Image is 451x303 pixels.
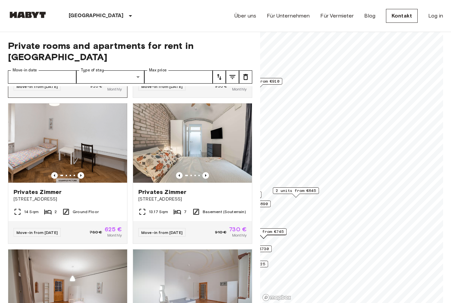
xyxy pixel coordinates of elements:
a: Marketing picture of unit DE-02-026-02MPrevious imagePrevious imagePrivates Zimmer[STREET_ADDRESS... [8,103,127,244]
span: Move-in from [DATE] [17,230,58,235]
img: Habyt [8,12,48,18]
div: Map marker [240,228,287,239]
span: 745 € [230,80,247,86]
button: Previous image [202,172,209,179]
a: Für Unternehmen [267,12,310,20]
p: [GEOGRAPHIC_DATA] [69,12,124,20]
span: 2 [54,209,57,215]
span: [STREET_ADDRESS] [14,196,122,203]
button: tune [213,70,226,84]
a: Mapbox logo [262,294,291,301]
span: 780 € [89,229,102,235]
span: 14 Sqm [24,209,39,215]
span: 5 units from €730 [228,246,269,252]
a: Über uns [234,12,256,20]
div: Map marker [273,187,319,198]
a: Log in [428,12,443,20]
span: Move-in from [DATE] [141,84,183,89]
input: Choose date [8,70,76,84]
button: Previous image [51,172,58,179]
span: 6 units from €690 [227,201,268,207]
label: Type of stay [81,67,104,73]
span: Monthly [107,86,122,92]
span: Ground Floor [73,209,99,215]
span: [STREET_ADDRESS] [138,196,247,203]
a: Marketing picture of unit DE-02-004-006-01HFPrevious imagePrevious imagePrivates Zimmer[STREET_AD... [133,103,252,244]
span: 920 € [90,83,102,89]
span: 2 units from €645 [276,188,316,194]
span: 735 € [105,80,122,86]
span: Privates Zimmer [138,188,186,196]
button: Previous image [176,172,183,179]
a: Kontakt [386,9,418,23]
span: 625 € [105,226,122,232]
span: 910 € [215,229,226,235]
img: Marketing picture of unit DE-02-026-02M [8,103,127,183]
span: Monthly [232,86,247,92]
span: 3 units from €625 [225,261,265,267]
a: Blog [364,12,375,20]
span: 7 [184,209,187,215]
span: 13.17 Sqm [149,209,168,215]
img: Marketing picture of unit DE-02-004-006-01HF [133,103,252,183]
span: 730 € [229,226,247,232]
span: Privates Zimmer [14,188,61,196]
span: 930 € [215,83,227,89]
button: tune [226,70,239,84]
span: Move-in from [DATE] [141,230,183,235]
label: Move-in date [13,67,37,73]
span: 1 units from €910 [239,78,279,84]
span: Basement (Souterrain) [203,209,246,215]
span: Monthly [232,232,247,238]
span: Private rooms and apartments for rent in [GEOGRAPHIC_DATA] [8,40,252,62]
a: Für Vermieter [320,12,354,20]
button: Previous image [78,172,84,179]
span: Move-in from [DATE] [17,84,58,89]
span: 3 units from €745 [243,229,284,235]
label: Max price [149,67,167,73]
button: tune [239,70,252,84]
span: Monthly [107,232,122,238]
